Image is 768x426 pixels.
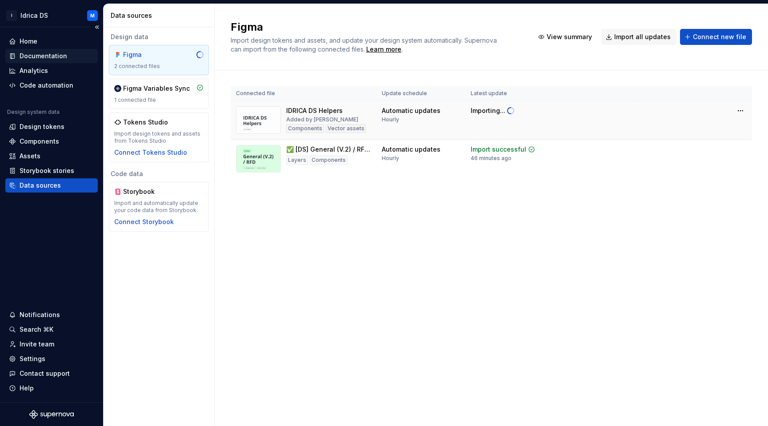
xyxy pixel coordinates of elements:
[286,116,358,123] div: Added by [PERSON_NAME]
[382,106,440,115] div: Automatic updates
[5,337,98,351] a: Invite team
[231,86,376,101] th: Connected file
[465,86,558,101] th: Latest update
[20,81,73,90] div: Code automation
[5,308,98,322] button: Notifications
[20,37,37,46] div: Home
[365,46,403,53] span: .
[123,50,166,59] div: Figma
[471,145,526,154] div: Import successful
[680,29,752,45] button: Connect new file
[29,410,74,419] svg: Supernova Logo
[376,86,465,101] th: Update schedule
[547,32,592,41] span: View summary
[231,20,523,34] h2: Figma
[20,310,60,319] div: Notifications
[20,166,74,175] div: Storybook stories
[5,178,98,193] a: Data sources
[90,12,95,19] div: M
[20,11,48,20] div: Idrica DS
[5,164,98,178] a: Storybook stories
[471,155,512,162] div: 46 minutes ago
[111,11,211,20] div: Data sources
[286,106,343,115] div: IDRICA DS Helpers
[286,145,371,154] div: ✅ [DS] General (V.2) / RFD ★
[693,32,746,41] span: Connect new file
[5,381,98,395] button: Help
[20,52,67,60] div: Documentation
[123,84,190,93] div: Figma Variables Sync
[471,106,505,115] div: Importing...
[114,96,204,104] div: 1 connected file
[5,120,98,134] a: Design tokens
[20,325,53,334] div: Search ⌘K
[382,145,440,154] div: Automatic updates
[109,182,209,232] a: StorybookImport and automatically update your code data from Storybook.Connect Storybook
[20,181,61,190] div: Data sources
[5,34,98,48] a: Home
[114,148,187,157] button: Connect Tokens Studio
[326,124,366,133] div: Vector assets
[382,116,399,123] div: Hourly
[2,6,101,25] button: IIdrica DSM
[20,137,59,146] div: Components
[114,63,204,70] div: 2 connected files
[109,169,209,178] div: Code data
[20,340,54,349] div: Invite team
[5,352,98,366] a: Settings
[5,64,98,78] a: Analytics
[5,366,98,381] button: Contact support
[310,156,348,165] div: Components
[382,155,399,162] div: Hourly
[7,109,60,116] div: Design system data
[91,21,103,33] button: Collapse sidebar
[5,134,98,149] a: Components
[286,156,308,165] div: Layers
[20,122,64,131] div: Design tokens
[286,124,324,133] div: Components
[5,78,98,92] a: Code automation
[20,384,34,393] div: Help
[20,66,48,75] div: Analytics
[601,29,676,45] button: Import all updates
[109,45,209,75] a: Figma2 connected files
[109,79,209,109] a: Figma Variables Sync1 connected file
[6,10,17,21] div: I
[114,217,174,226] button: Connect Storybook
[534,29,598,45] button: View summary
[231,36,499,53] span: Import design tokens and assets, and update your design system automatically. Supernova can impor...
[366,45,401,54] a: Learn more
[20,354,45,363] div: Settings
[114,130,204,145] div: Import design tokens and assets from Tokens Studio
[114,200,204,214] div: Import and automatically update your code data from Storybook.
[109,113,209,162] a: Tokens StudioImport design tokens and assets from Tokens StudioConnect Tokens Studio
[5,149,98,163] a: Assets
[123,187,166,196] div: Storybook
[5,49,98,63] a: Documentation
[614,32,671,41] span: Import all updates
[20,369,70,378] div: Contact support
[123,118,168,127] div: Tokens Studio
[5,322,98,337] button: Search ⌘K
[20,152,40,161] div: Assets
[109,32,209,41] div: Design data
